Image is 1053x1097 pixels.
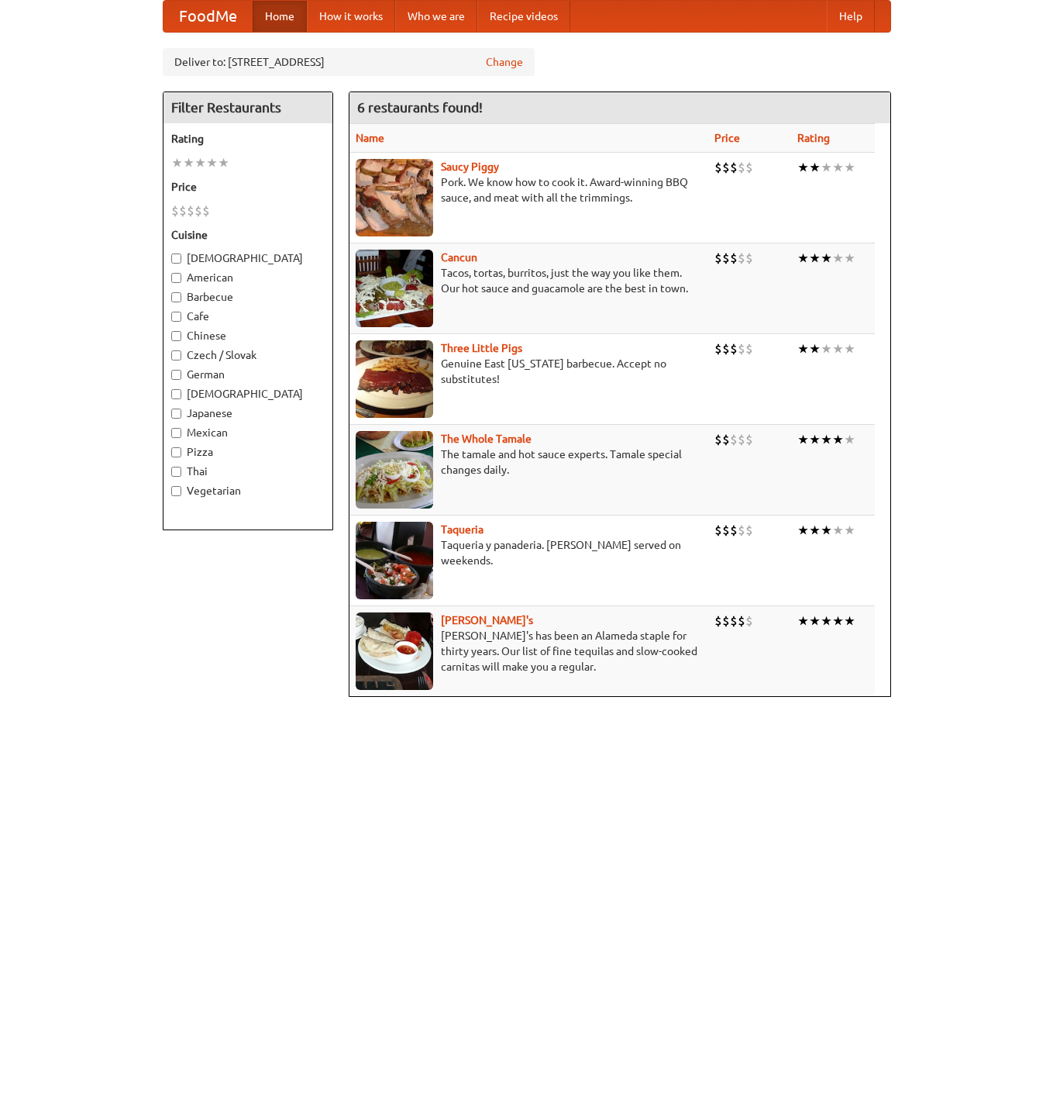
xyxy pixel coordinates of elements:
input: Vegetarian [171,486,181,496]
label: [DEMOGRAPHIC_DATA] [171,386,325,402]
li: ★ [832,250,844,267]
li: $ [738,159,745,176]
img: wholetamale.jpg [356,431,433,509]
li: $ [202,202,210,219]
a: FoodMe [163,1,253,32]
input: Chinese [171,331,181,341]
h5: Price [171,179,325,195]
h5: Rating [171,131,325,147]
li: $ [745,250,753,267]
li: ★ [797,612,809,630]
img: pedros.jpg [356,612,433,690]
li: ★ [218,154,229,171]
a: Change [486,54,523,70]
p: Pork. We know how to cook it. Award-winning BBQ sauce, and meat with all the trimmings. [356,174,702,205]
li: $ [738,431,745,448]
a: Cancun [441,251,477,264]
a: Home [253,1,307,32]
a: Rating [797,132,830,144]
li: $ [722,250,730,267]
li: $ [745,159,753,176]
li: $ [745,612,753,630]
ng-pluralize: 6 restaurants found! [357,100,483,115]
input: Mexican [171,428,181,438]
li: ★ [844,250,855,267]
li: ★ [844,159,855,176]
label: Pizza [171,444,325,460]
label: Vegetarian [171,483,325,498]
li: ★ [171,154,183,171]
li: ★ [821,250,832,267]
img: taqueria.jpg [356,522,433,599]
label: Mexican [171,425,325,440]
p: Genuine East [US_STATE] barbecue. Accept no substitutes! [356,356,702,387]
p: Tacos, tortas, burritos, just the way you like them. Our hot sauce and guacamole are the best in ... [356,265,702,296]
li: $ [722,612,730,630]
img: cancun.jpg [356,250,433,327]
label: Czech / Slovak [171,347,325,363]
a: Help [827,1,875,32]
li: ★ [821,612,832,630]
input: German [171,370,181,380]
li: $ [730,431,738,448]
a: Saucy Piggy [441,160,499,173]
li: $ [722,431,730,448]
a: Three Little Pigs [441,342,522,354]
input: [DEMOGRAPHIC_DATA] [171,254,181,264]
li: $ [730,250,738,267]
input: Cafe [171,312,181,322]
p: [PERSON_NAME]'s has been an Alameda staple for thirty years. Our list of fine tequilas and slow-c... [356,628,702,674]
a: The Whole Tamale [441,433,532,445]
a: Taqueria [441,523,483,536]
li: $ [714,250,722,267]
li: ★ [844,522,855,539]
li: ★ [809,159,821,176]
h5: Cuisine [171,227,325,243]
li: $ [722,522,730,539]
li: ★ [832,340,844,357]
li: $ [738,522,745,539]
li: ★ [821,522,832,539]
a: [PERSON_NAME]'s [441,614,533,626]
label: Barbecue [171,289,325,305]
li: $ [738,250,745,267]
li: $ [722,159,730,176]
label: Thai [171,464,325,479]
li: $ [171,202,179,219]
li: $ [714,522,722,539]
input: Czech / Slovak [171,350,181,360]
li: ★ [821,431,832,448]
li: $ [730,522,738,539]
img: littlepigs.jpg [356,340,433,418]
label: Cafe [171,309,325,324]
input: Pizza [171,447,181,457]
label: [DEMOGRAPHIC_DATA] [171,250,325,266]
div: Deliver to: [STREET_ADDRESS] [163,48,535,76]
a: How it works [307,1,395,32]
li: $ [714,612,722,630]
li: ★ [809,250,821,267]
li: ★ [809,612,821,630]
li: $ [730,612,738,630]
p: Taqueria y panaderia. [PERSON_NAME] served on weekends. [356,537,702,568]
a: Recipe videos [477,1,570,32]
li: $ [714,159,722,176]
li: ★ [832,522,844,539]
li: $ [179,202,187,219]
li: ★ [809,522,821,539]
li: ★ [832,159,844,176]
li: $ [714,431,722,448]
li: $ [194,202,202,219]
a: Price [714,132,740,144]
li: $ [745,340,753,357]
label: American [171,270,325,285]
li: ★ [194,154,206,171]
li: ★ [832,612,844,630]
h4: Filter Restaurants [163,92,332,123]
